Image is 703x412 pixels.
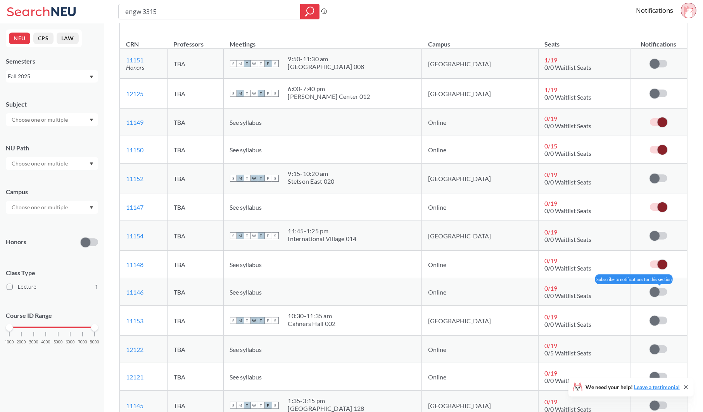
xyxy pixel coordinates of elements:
[126,317,143,324] a: 11153
[636,6,673,15] a: Notifications
[167,278,223,306] td: TBA
[422,79,538,109] td: [GEOGRAPHIC_DATA]
[167,136,223,164] td: TBA
[272,175,279,182] span: S
[251,402,258,409] span: W
[90,340,99,344] span: 8000
[126,261,143,268] a: 11148
[237,402,244,409] span: M
[272,317,279,324] span: S
[8,159,73,168] input: Choose one or multiple
[54,340,63,344] span: 5000
[422,136,538,164] td: Online
[17,340,26,344] span: 2000
[300,4,320,19] div: magnifying glass
[288,312,336,320] div: 10:30 - 11:35 am
[545,142,558,150] span: 0 / 15
[230,261,262,268] span: See syllabus
[126,175,143,182] a: 11152
[288,93,370,100] div: [PERSON_NAME] Center 012
[545,171,558,178] span: 0 / 19
[545,228,558,236] span: 0 / 19
[230,175,237,182] span: S
[288,235,357,243] div: International Village 014
[230,203,262,211] span: See syllabus
[237,90,244,97] span: M
[288,227,357,235] div: 11:45 - 1:25 pm
[258,232,265,239] span: T
[237,175,244,182] span: M
[265,317,272,324] span: F
[6,269,98,277] span: Class Type
[545,86,558,93] span: 1 / 19
[126,346,143,353] a: 12122
[422,32,538,49] th: Campus
[545,56,558,64] span: 1 / 19
[258,317,265,324] span: T
[124,5,295,18] input: Class, professor, course number, "phrase"
[305,6,314,17] svg: magnifying glass
[545,292,592,299] span: 0/0 Waitlist Seats
[272,402,279,409] span: S
[244,317,251,324] span: T
[265,90,272,97] span: F
[258,90,265,97] span: T
[545,64,592,71] span: 0/0 Waitlist Seats
[545,236,592,243] span: 0/0 Waitlist Seats
[57,33,79,44] button: LAW
[167,363,223,391] td: TBA
[251,60,258,67] span: W
[8,72,89,81] div: Fall 2025
[288,397,364,405] div: 1:35 - 3:15 pm
[545,178,592,186] span: 0/0 Waitlist Seats
[258,402,265,409] span: T
[630,32,687,49] th: Notifications
[90,119,93,122] svg: Dropdown arrow
[545,284,558,292] span: 0 / 19
[6,311,98,320] p: Course ID Range
[230,317,237,324] span: S
[126,288,143,296] a: 11146
[6,188,98,196] div: Campus
[33,33,54,44] button: CPS
[272,90,279,97] span: S
[237,232,244,239] span: M
[6,57,98,66] div: Semesters
[288,320,336,328] div: Cahners Hall 002
[258,175,265,182] span: T
[66,340,75,344] span: 6000
[545,349,592,357] span: 0/5 Waitlist Seats
[167,306,223,336] td: TBA
[167,79,223,109] td: TBA
[6,157,98,170] div: Dropdown arrow
[265,60,272,67] span: F
[6,201,98,214] div: Dropdown arrow
[95,283,98,291] span: 1
[90,206,93,209] svg: Dropdown arrow
[6,238,26,247] p: Honors
[8,115,73,124] input: Choose one or multiple
[167,49,223,79] td: TBA
[167,109,223,136] td: TBA
[167,164,223,193] td: TBA
[78,340,87,344] span: 7000
[545,377,592,384] span: 0/0 Waitlist Seats
[244,60,251,67] span: T
[6,144,98,152] div: NU Path
[265,232,272,239] span: F
[288,170,335,178] div: 9:15 - 10:20 am
[422,109,538,136] td: Online
[230,288,262,296] span: See syllabus
[272,232,279,239] span: S
[545,93,592,101] span: 0/0 Waitlist Seats
[237,317,244,324] span: M
[545,264,592,272] span: 0/0 Waitlist Seats
[258,60,265,67] span: T
[223,32,422,49] th: Meetings
[167,251,223,278] td: TBA
[90,76,93,79] svg: Dropdown arrow
[9,33,30,44] button: NEU
[167,336,223,363] td: TBA
[126,64,144,71] i: Honors
[251,175,258,182] span: W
